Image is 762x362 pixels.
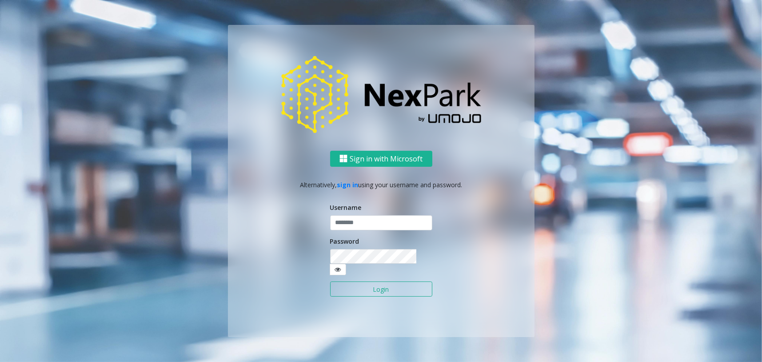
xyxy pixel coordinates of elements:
[337,181,358,189] a: sign in
[330,237,359,246] label: Password
[330,282,432,297] button: Login
[330,203,362,212] label: Username
[237,180,526,189] p: Alternatively, using your username and password.
[330,151,432,167] button: Sign in with Microsoft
